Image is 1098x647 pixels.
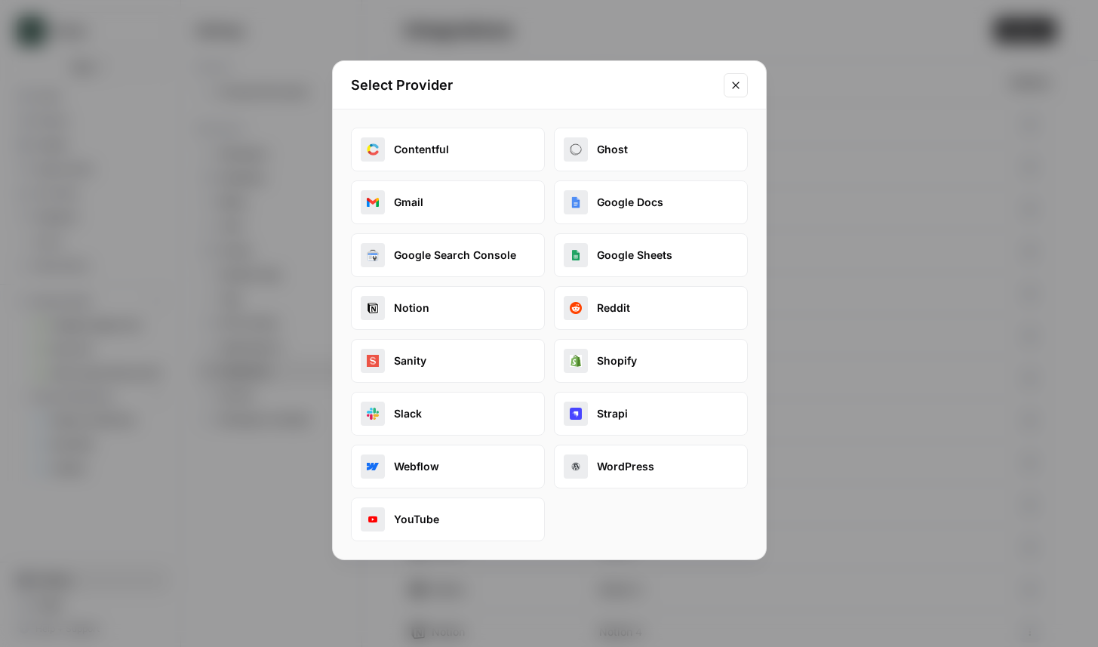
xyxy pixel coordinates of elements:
button: webflow_oauthWebflow [351,445,545,488]
img: wordpress [570,461,582,473]
button: google_sheetsGoogle Sheets [554,233,748,277]
button: youtubeYouTube [351,498,545,541]
img: gmail [367,196,379,208]
img: sanity [367,355,379,367]
button: strapiStrapi [554,392,748,436]
button: gmailGmail [351,180,545,224]
button: ghostGhost [554,128,748,171]
img: slack [367,408,379,420]
img: ghost [570,143,582,156]
button: wordpressWordPress [554,445,748,488]
button: shopifyShopify [554,339,748,383]
button: google_docsGoogle Docs [554,180,748,224]
button: notionNotion [351,286,545,330]
button: Close modal [724,73,748,97]
h2: Select Provider [351,75,715,96]
img: notion [367,302,379,314]
button: google_search_consoleGoogle Search Console [351,233,545,277]
img: google_search_console [367,249,379,261]
img: shopify [570,355,582,367]
img: youtube [367,513,379,525]
button: slackSlack [351,392,545,436]
img: webflow_oauth [367,461,379,473]
img: google_docs [570,196,582,208]
img: contentful [367,143,379,156]
img: reddit [570,302,582,314]
button: redditReddit [554,286,748,330]
button: sanitySanity [351,339,545,383]
img: strapi [570,408,582,420]
button: contentfulContentful [351,128,545,171]
img: google_sheets [570,249,582,261]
